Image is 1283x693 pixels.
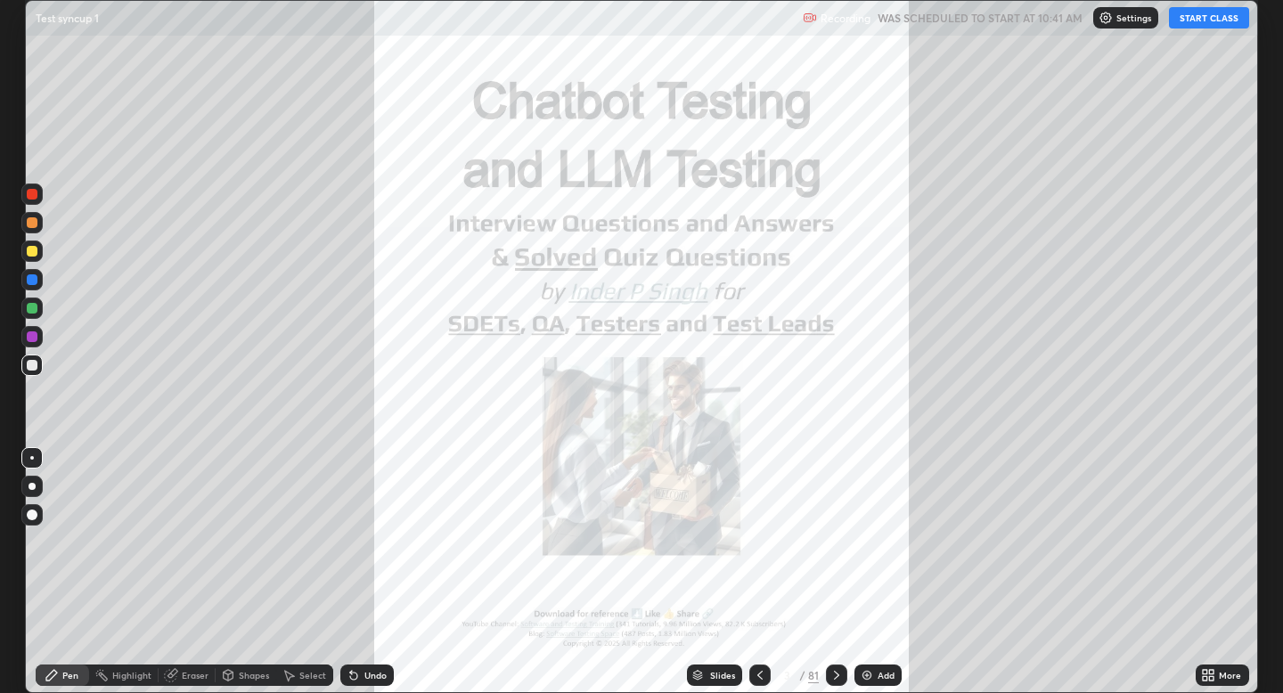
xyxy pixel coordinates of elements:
[364,671,387,680] div: Undo
[799,670,805,681] div: /
[299,671,326,680] div: Select
[860,668,874,682] img: add-slide-button
[1219,671,1241,680] div: More
[182,671,208,680] div: Eraser
[239,671,269,680] div: Shapes
[878,671,895,680] div: Add
[710,671,735,680] div: Slides
[778,670,796,681] div: 3
[36,11,99,25] p: Test syncup 1
[808,667,819,683] div: 81
[803,11,817,25] img: recording.375f2c34.svg
[821,12,870,25] p: Recording
[1116,13,1151,22] p: Settings
[1099,11,1113,25] img: class-settings-icons
[878,10,1083,26] h5: WAS SCHEDULED TO START AT 10:41 AM
[1169,7,1249,29] button: START CLASS
[62,671,78,680] div: Pen
[112,671,151,680] div: Highlight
